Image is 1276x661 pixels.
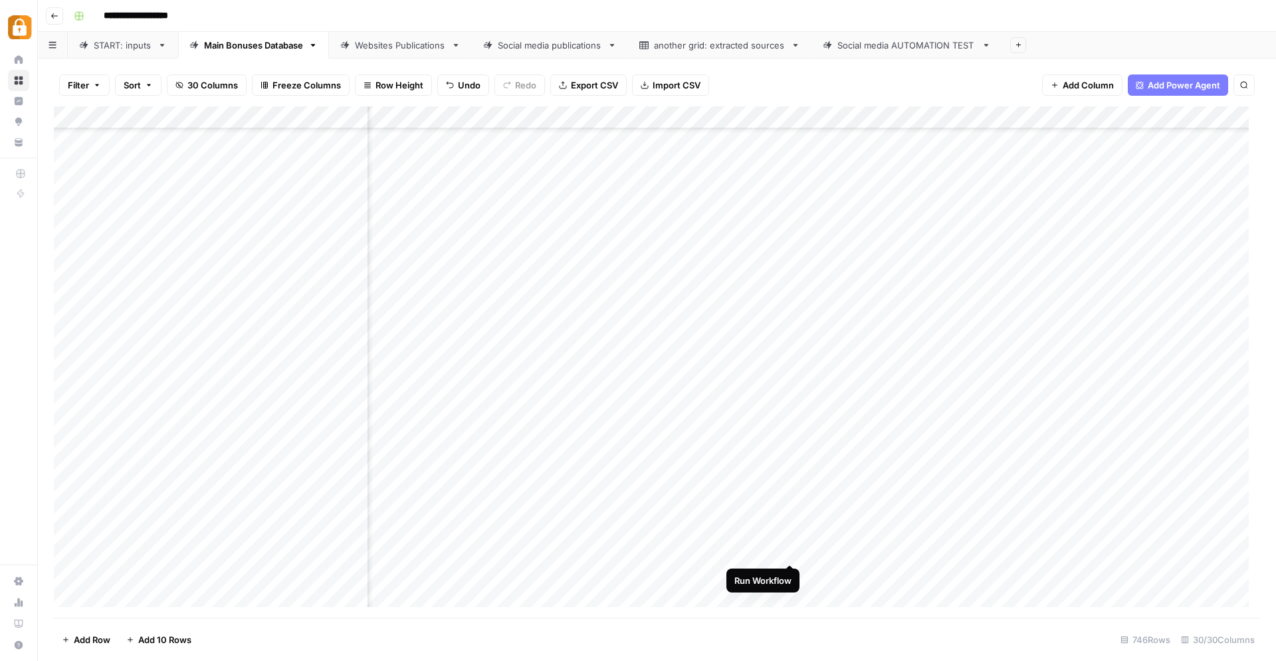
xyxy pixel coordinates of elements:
[252,74,350,96] button: Freeze Columns
[1148,78,1220,92] span: Add Power Agent
[734,574,792,587] div: Run Workflow
[1128,74,1228,96] button: Add Power Agent
[494,74,545,96] button: Redo
[1063,78,1114,92] span: Add Column
[8,70,29,91] a: Browse
[8,49,29,70] a: Home
[375,78,423,92] span: Row Height
[1176,629,1260,650] div: 30/30 Columns
[167,74,247,96] button: 30 Columns
[204,39,303,52] div: Main Bonuses Database
[74,633,110,646] span: Add Row
[8,613,29,634] a: Learning Hub
[355,39,446,52] div: Websites Publications
[632,74,709,96] button: Import CSV
[628,32,811,59] a: another grid: extracted sources
[1042,74,1122,96] button: Add Column
[515,78,536,92] span: Redo
[54,629,118,650] button: Add Row
[187,78,238,92] span: 30 Columns
[654,39,786,52] div: another grid: extracted sources
[94,39,152,52] div: START: inputs
[8,132,29,153] a: Your Data
[8,111,29,132] a: Opportunities
[68,32,178,59] a: START: inputs
[124,78,141,92] span: Sort
[653,78,700,92] span: Import CSV
[837,39,976,52] div: Social media AUTOMATION TEST
[138,633,191,646] span: Add 10 Rows
[8,571,29,592] a: Settings
[59,74,110,96] button: Filter
[115,74,161,96] button: Sort
[811,32,1002,59] a: Social media AUTOMATION TEST
[8,592,29,613] a: Usage
[458,78,480,92] span: Undo
[178,32,329,59] a: Main Bonuses Database
[550,74,627,96] button: Export CSV
[118,629,199,650] button: Add 10 Rows
[437,74,489,96] button: Undo
[8,11,29,44] button: Workspace: Adzz
[1115,629,1176,650] div: 746 Rows
[329,32,472,59] a: Websites Publications
[571,78,618,92] span: Export CSV
[8,90,29,112] a: Insights
[8,15,32,39] img: Adzz Logo
[8,634,29,656] button: Help + Support
[272,78,341,92] span: Freeze Columns
[68,78,89,92] span: Filter
[355,74,432,96] button: Row Height
[498,39,602,52] div: Social media publications
[472,32,628,59] a: Social media publications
